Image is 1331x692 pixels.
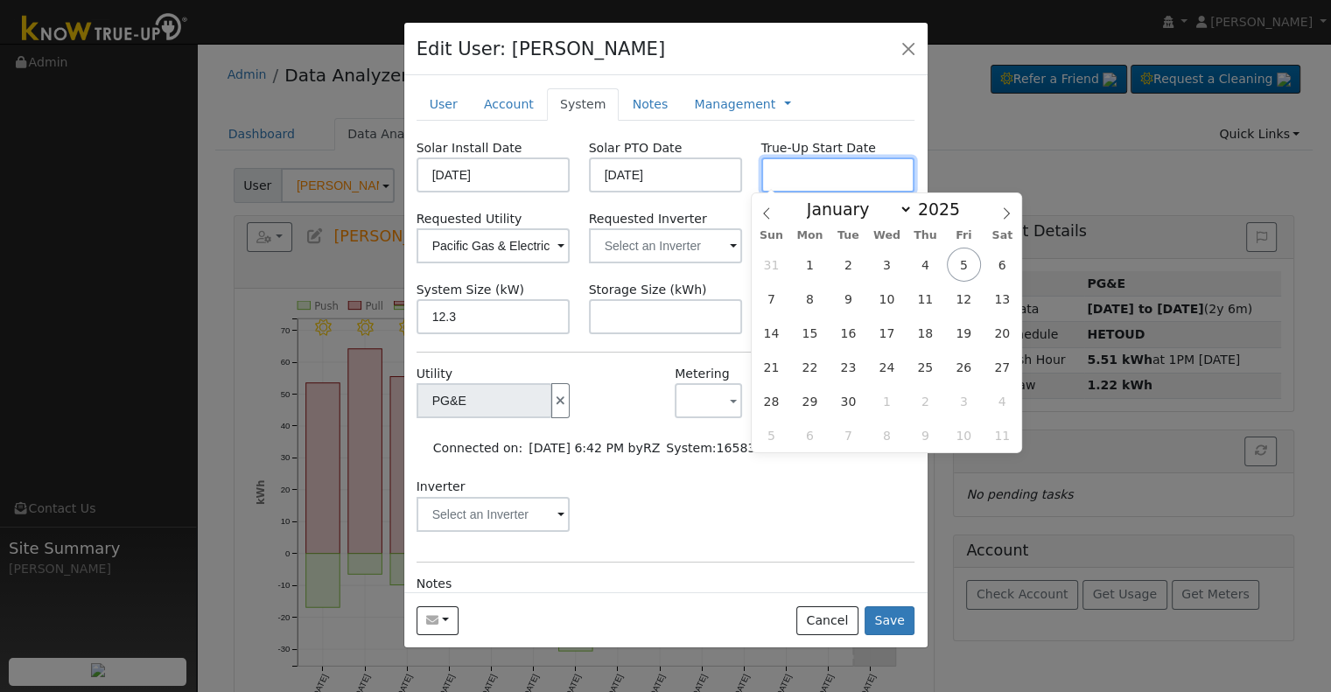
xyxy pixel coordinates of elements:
span: September 3, 2025 [870,248,904,282]
span: September 4, 2025 [908,248,942,282]
input: Select a Utility [417,383,552,418]
span: October 4, 2025 [985,384,1019,418]
span: September 22, 2025 [793,350,827,384]
button: yang_p33@yahoo.com [417,606,459,636]
span: September 1, 2025 [793,248,827,282]
span: October 3, 2025 [947,384,981,418]
label: Storage Size (kWh) [589,281,707,299]
span: September 29, 2025 [793,384,827,418]
span: Mon [790,230,829,241]
input: Year [913,199,976,219]
button: Save [865,606,915,636]
span: September 9, 2025 [831,282,865,316]
label: Solar Install Date [417,139,522,157]
span: September 16, 2025 [831,316,865,350]
td: [DATE] 6:42 PM by [526,436,663,460]
span: September 14, 2025 [754,316,788,350]
td: System: [663,436,782,460]
a: System [547,88,620,121]
span: September 19, 2025 [947,316,981,350]
span: September 23, 2025 [831,350,865,384]
label: Requested Inverter [589,210,743,228]
label: Notes [417,575,452,593]
span: October 6, 2025 [793,418,827,452]
span: September 8, 2025 [793,282,827,316]
span: September 2, 2025 [831,248,865,282]
span: September 25, 2025 [908,350,942,384]
span: September 26, 2025 [947,350,981,384]
span: September 24, 2025 [870,350,904,384]
input: Select an Inverter [589,228,743,263]
td: Connected on: [430,436,526,460]
span: September 28, 2025 [754,384,788,418]
span: September 15, 2025 [793,316,827,350]
span: Robbie Zimbelman [643,441,660,455]
span: September 20, 2025 [985,316,1019,350]
span: August 31, 2025 [754,248,788,282]
label: Solar PTO Date [589,139,683,157]
input: Select an Inverter [417,497,571,532]
span: September 27, 2025 [985,350,1019,384]
span: 16583036 [717,441,780,455]
span: Fri [944,230,983,241]
span: September 10, 2025 [870,282,904,316]
span: October 8, 2025 [870,418,904,452]
span: October 1, 2025 [870,384,904,418]
span: September 6, 2025 [985,248,1019,282]
span: September 12, 2025 [947,282,981,316]
a: Notes [619,88,681,121]
span: September 11, 2025 [908,282,942,316]
span: October 9, 2025 [908,418,942,452]
span: October 5, 2025 [754,418,788,452]
button: Cancel [796,606,858,636]
label: Inverter [417,478,466,496]
input: Select a Utility [417,228,571,263]
span: Sun [752,230,790,241]
span: September 18, 2025 [908,316,942,350]
a: Account [471,88,547,121]
span: September 30, 2025 [831,384,865,418]
span: Tue [829,230,867,241]
span: October 2, 2025 [908,384,942,418]
label: Metering [675,365,730,383]
select: Month [798,199,913,220]
span: Sat [983,230,1021,241]
span: October 7, 2025 [831,418,865,452]
span: September 21, 2025 [754,350,788,384]
span: Wed [867,230,906,241]
span: September 7, 2025 [754,282,788,316]
span: September 17, 2025 [870,316,904,350]
a: User [417,88,471,121]
span: October 11, 2025 [985,418,1019,452]
span: September 5, 2025 [947,248,981,282]
label: System Size (kW) [417,281,524,299]
a: Management [694,95,775,114]
span: Thu [906,230,944,241]
label: Utility [417,365,452,383]
span: September 13, 2025 [985,282,1019,316]
span: October 10, 2025 [947,418,981,452]
h4: Edit User: [PERSON_NAME] [417,35,666,63]
label: True-Up Start Date [761,139,876,157]
button: Disconnect Utility [551,383,571,418]
label: Requested Utility [417,210,571,228]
